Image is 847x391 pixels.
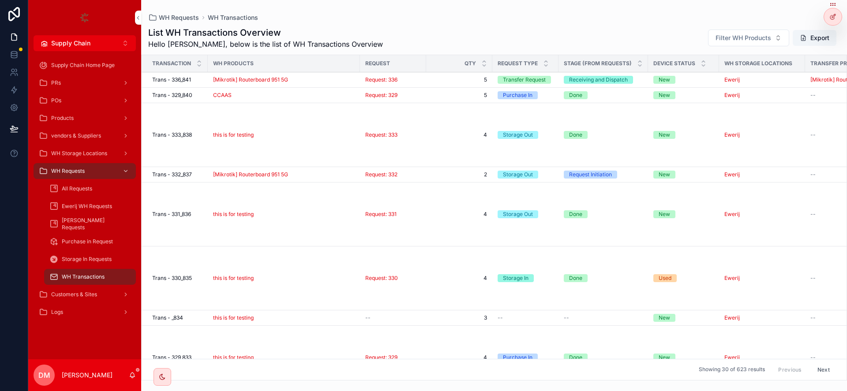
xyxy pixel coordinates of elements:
[810,92,816,99] span: --
[503,210,533,218] div: Storage Out
[569,274,582,282] div: Done
[152,275,192,282] span: Trans - 330_835
[659,171,670,179] div: New
[152,354,191,361] span: Trans - 329_833
[213,76,288,83] a: [Mikrotik] Routerboard 951 5G
[152,76,191,83] span: Trans - 336_841
[365,131,397,138] a: Request: 333
[152,171,192,178] span: Trans - 332_837
[569,354,582,361] div: Done
[34,163,136,179] a: WH Requests
[34,128,136,144] a: vendors & Suppliers
[724,275,740,282] a: Ewerij
[724,76,740,83] a: Ewerij
[498,314,503,321] span: --
[34,35,136,51] button: Select Button
[44,216,136,232] a: [PERSON_NAME] Requests
[365,171,397,178] a: Request: 332
[564,60,632,67] span: Stage (from Requests)
[724,92,740,99] a: Ewerij
[659,131,670,139] div: New
[431,354,487,361] span: 4
[498,60,538,67] span: Request Type
[34,304,136,320] a: Logs
[213,60,254,67] span: WH Products
[365,314,371,321] span: --
[431,275,487,282] span: 4
[51,168,85,175] span: WH Requests
[152,211,191,218] span: Trans - 331_836
[213,92,232,99] a: CCAAS
[503,274,528,282] div: Storage In
[213,171,288,178] a: [Mikrotik] Routerboard 951 5G
[51,132,101,139] span: vendors & Suppliers
[431,76,487,83] span: 5
[365,60,390,67] span: Request
[659,354,670,361] div: New
[503,131,533,139] div: Storage Out
[213,314,254,321] span: this is for testing
[810,171,816,178] span: --
[716,34,771,42] span: Filter WH Products
[810,354,816,361] span: --
[810,314,816,321] span: --
[51,97,61,104] span: POs
[810,211,816,218] span: --
[51,39,90,48] span: Supply Chain
[213,211,254,218] a: this is for testing
[213,354,254,361] span: this is for testing
[365,354,397,361] span: Request: 329
[724,211,740,218] a: Ewerij
[431,211,487,218] span: 4
[51,150,107,157] span: WH Storage Locations
[365,275,398,282] a: Request: 330
[152,131,192,138] span: Trans - 333_838
[569,131,582,139] div: Done
[44,269,136,285] a: WH Transactions
[810,131,816,138] span: --
[148,26,383,39] h1: List WH Transactions Overview
[51,115,74,122] span: Products
[28,51,141,331] div: scrollable content
[365,76,397,83] a: Request: 336
[365,92,397,99] a: Request: 329
[44,234,136,249] a: Purchase in Request
[62,217,127,231] span: [PERSON_NAME] Requests
[724,171,740,178] a: Ewerij
[34,287,136,302] a: Customers & Sites
[44,181,136,197] a: All Requests
[62,273,105,280] span: WH Transactions
[724,131,740,138] a: Ewerij
[659,76,670,84] div: New
[465,60,476,67] span: QTY
[810,275,816,282] span: --
[569,210,582,218] div: Done
[569,171,612,179] div: Request Initiation
[148,39,383,49] span: Hello [PERSON_NAME], below is the list of WH Transactions Overview
[34,93,136,108] a: POs
[34,110,136,126] a: Products
[78,11,92,25] img: App logo
[503,91,532,99] div: Purchase In
[213,131,254,138] span: this is for testing
[51,62,115,69] span: Supply Chain Home Page
[569,76,628,84] div: Receiving and Dispatch
[724,354,740,361] a: Ewerij
[208,13,258,22] a: WH Transactions
[148,13,199,22] a: WH Requests
[152,60,191,67] span: Transaction
[653,60,695,67] span: Device Status
[659,210,670,218] div: New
